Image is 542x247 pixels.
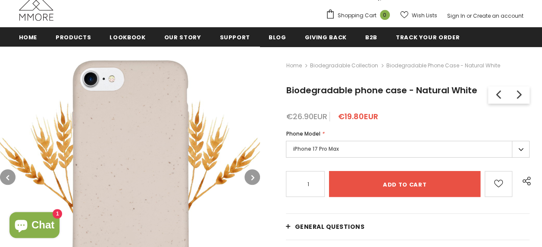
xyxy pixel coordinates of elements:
inbox-online-store-chat: Shopify online store chat [7,212,62,240]
a: Our Story [164,27,201,47]
span: Track your order [396,33,460,41]
a: Home [19,27,38,47]
span: Shopping Cart [338,11,376,20]
span: Phone Model [286,130,320,137]
a: Create an account [473,12,523,19]
span: Wish Lists [412,11,437,20]
a: Giving back [305,27,347,47]
label: iPhone 17 Pro Max [286,141,529,158]
a: Wish Lists [400,8,437,23]
span: 0 [380,10,390,20]
a: Shopping Cart 0 [326,9,394,22]
a: B2B [365,27,377,47]
a: Lookbook [110,27,145,47]
input: Add to cart [329,171,480,197]
span: Blog [269,33,286,41]
a: Sign In [447,12,465,19]
span: Biodegradable phone case - Natural White [386,60,500,71]
span: Biodegradable phone case - Natural White [286,84,477,96]
a: Biodegradable Collection [310,62,378,69]
span: Products [56,33,91,41]
span: €19.80EUR [338,111,378,122]
span: General Questions [294,222,364,231]
span: support [219,33,250,41]
span: Our Story [164,33,201,41]
a: support [219,27,250,47]
a: Track your order [396,27,460,47]
span: B2B [365,33,377,41]
a: Products [56,27,91,47]
span: Giving back [305,33,347,41]
a: Blog [269,27,286,47]
span: Lookbook [110,33,145,41]
span: €26.90EUR [286,111,327,122]
a: General Questions [286,214,529,240]
a: Home [286,60,301,71]
span: Home [19,33,38,41]
span: or [467,12,472,19]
